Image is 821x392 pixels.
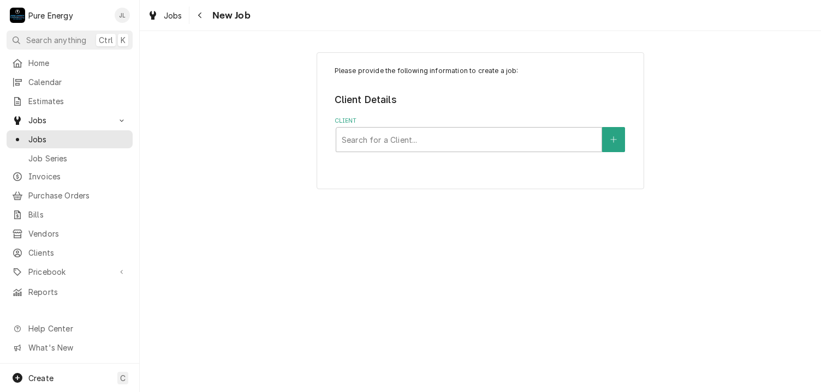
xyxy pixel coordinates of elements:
span: Bills [28,209,127,220]
span: What's New [28,342,126,353]
a: Clients [7,244,133,262]
span: Estimates [28,95,127,107]
a: Reports [7,283,133,301]
span: K [121,34,126,46]
a: Home [7,54,133,72]
span: Invoices [28,171,127,182]
span: Ctrl [99,34,113,46]
div: Job Create/Update [317,52,644,189]
div: JL [115,8,130,23]
a: Go to What's New [7,339,133,357]
span: New Job [209,8,251,23]
a: Estimates [7,92,133,110]
span: Help Center [28,323,126,334]
button: Navigate back [192,7,209,24]
span: Clients [28,247,127,258]
span: Job Series [28,153,127,164]
a: Bills [7,206,133,224]
div: Client [335,117,627,152]
span: Jobs [164,10,182,21]
span: Search anything [26,34,86,46]
a: Vendors [7,225,133,243]
span: Jobs [28,114,111,126]
div: James Linnenkamp's Avatar [115,8,130,23]
span: C [120,372,126,384]
a: Go to Jobs [7,111,133,129]
span: Jobs [28,134,127,145]
span: Pricebook [28,266,111,278]
a: Jobs [7,130,133,148]
span: Calendar [28,76,127,88]
legend: Client Details [335,93,627,107]
p: Please provide the following information to create a job: [335,66,627,76]
a: Invoices [7,167,133,185]
button: Create New Client [602,127,625,152]
a: Job Series [7,149,133,167]
span: Home [28,57,127,69]
a: Go to Help Center [7,319,133,337]
button: Search anythingCtrlK [7,31,133,50]
span: Reports [28,286,127,298]
span: Create [28,373,53,383]
a: Jobs [143,7,187,25]
svg: Create New Client [610,136,617,143]
div: Job Create/Update Form [335,66,627,152]
span: Purchase Orders [28,190,127,201]
a: Purchase Orders [7,186,133,204]
a: Calendar [7,73,133,91]
label: Client [335,117,627,125]
div: Pure Energy [28,10,73,21]
span: Vendors [28,228,127,239]
div: P [10,8,25,23]
div: Pure Energy's Avatar [10,8,25,23]
a: Go to Pricebook [7,263,133,281]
